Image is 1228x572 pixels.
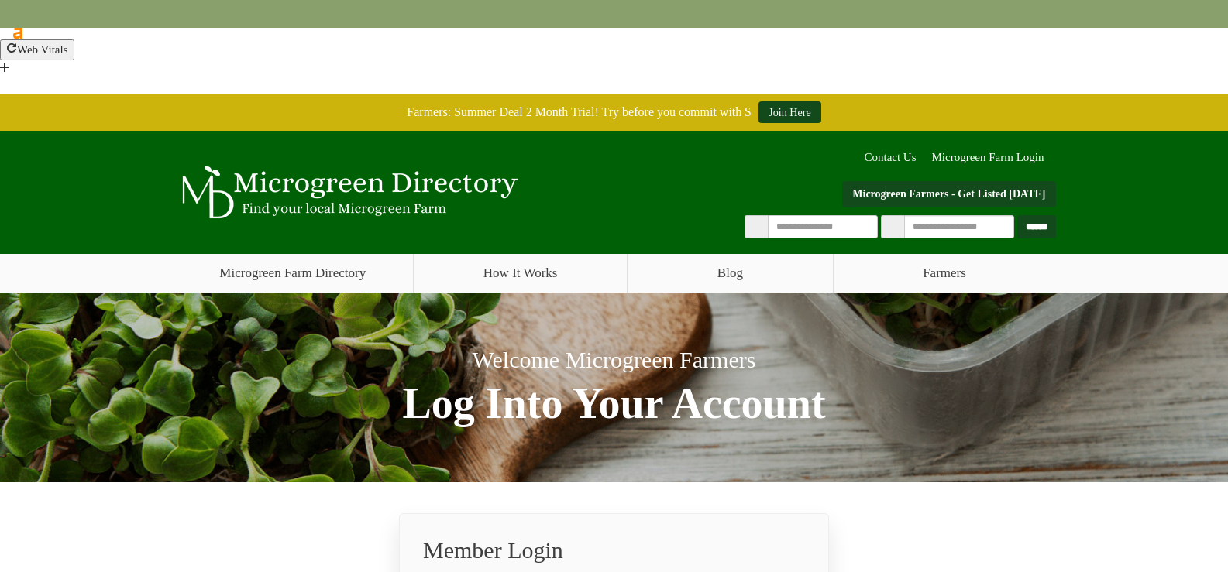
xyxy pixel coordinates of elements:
[17,43,68,56] span: Web Vitals
[332,380,897,428] h2: Log Into Your Account
[173,254,414,293] a: Microgreen Farm Directory
[842,181,1055,207] a: Microgreen Farmers - Get Listed [DATE]
[423,537,805,563] h2: Member Login
[856,149,924,166] a: Contact Us
[758,101,820,123] a: Join Here
[332,347,897,372] h1: Welcome Microgreen Farmers
[173,166,521,220] img: Microgreen Directory
[932,149,1052,166] a: Microgreen Farm Login
[997,221,1005,232] i: Use Current Location
[161,101,1068,123] div: Farmers: Summer Deal 2 Month Trial! Try before you commit with $
[834,254,1056,293] span: Farmers
[628,254,832,293] a: Blog
[414,254,627,293] a: How It Works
